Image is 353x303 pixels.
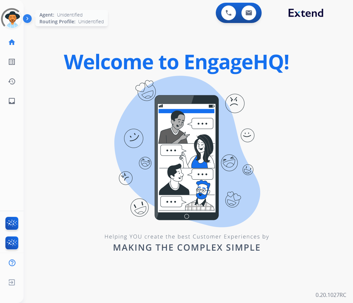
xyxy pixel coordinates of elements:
mat-icon: inbox [8,97,16,105]
span: Unidentified [57,11,83,18]
mat-icon: list_alt [8,58,16,66]
mat-icon: home [8,38,16,46]
p: 0.20.1027RC [316,291,346,299]
mat-icon: history [8,77,16,85]
span: Unidentified [78,18,104,25]
span: Routing Profile: [39,18,76,25]
span: Agent: [39,11,54,18]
